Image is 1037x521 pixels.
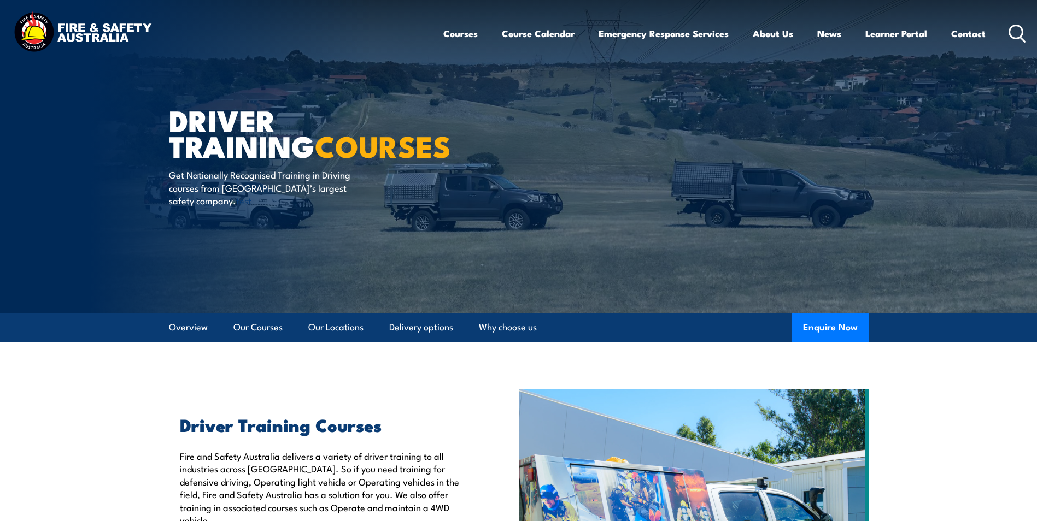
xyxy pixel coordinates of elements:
h1: Driver Training [169,107,439,158]
a: News [817,19,841,48]
a: Contact [951,19,986,48]
a: Why choose us [479,313,537,342]
a: Course Calendar [502,19,575,48]
a: Overview [169,313,208,342]
a: Delivery options [389,313,453,342]
strong: COURSES [315,122,451,168]
h2: Driver Training Courses [180,417,468,432]
a: Learner Portal [865,19,927,48]
a: test [236,193,251,206]
a: Emergency Response Services [599,19,729,48]
a: Our Locations [308,313,364,342]
a: Courses [443,19,478,48]
button: Enquire Now [792,313,869,342]
a: About Us [753,19,793,48]
a: Our Courses [233,313,283,342]
p: Get Nationally Recognised Training in Driving courses from [GEOGRAPHIC_DATA]’s largest safety com... [169,168,368,206]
